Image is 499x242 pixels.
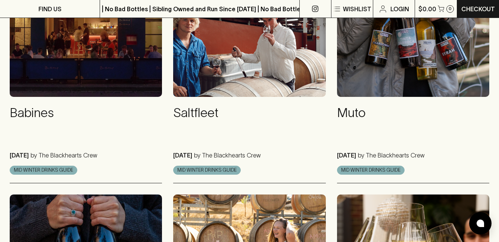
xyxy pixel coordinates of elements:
[477,220,484,227] img: bubble-icon
[337,152,356,159] p: [DATE]
[174,166,240,174] span: MID WINTER DRINKS GUIDE
[10,105,162,121] h4: Babines
[173,152,192,159] p: [DATE]
[337,105,489,121] h4: Muto
[449,7,452,11] p: 0
[356,152,425,159] p: by The Blackhearts Crew
[337,166,404,174] span: MID WINTER DRINKS GUIDE
[29,152,97,159] p: by The Blackhearts Crew
[390,4,409,13] p: Login
[343,4,371,13] p: Wishlist
[10,166,77,174] span: MID WINTER DRINKS GUIDE
[38,4,62,13] p: FIND US
[192,152,261,159] p: by The Blackhearts Crew
[173,105,325,121] h4: Saltfleet
[10,152,29,159] p: [DATE]
[418,4,436,13] p: $0.00
[461,4,495,13] p: Checkout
